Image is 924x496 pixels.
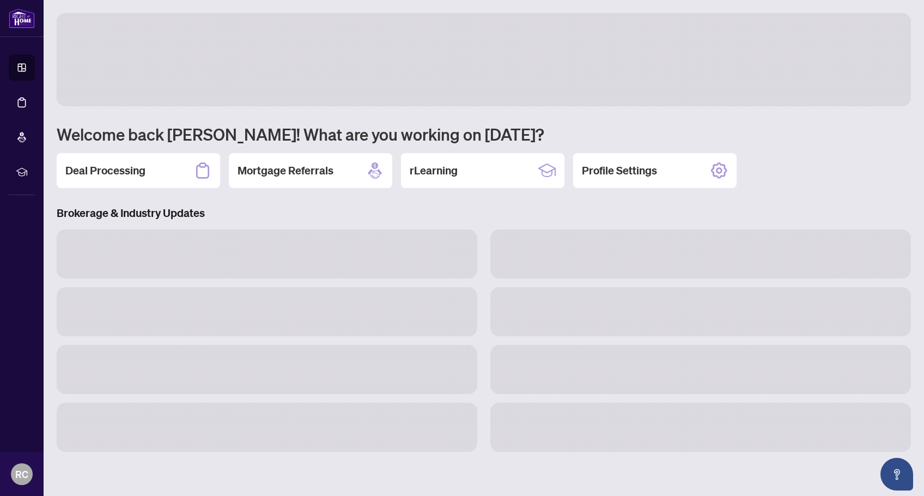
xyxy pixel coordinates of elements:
h2: Mortgage Referrals [238,163,333,178]
h2: rLearning [410,163,458,178]
img: logo [9,8,35,28]
h1: Welcome back [PERSON_NAME]! What are you working on [DATE]? [57,124,911,144]
h2: Profile Settings [582,163,657,178]
h3: Brokerage & Industry Updates [57,205,911,221]
h2: Deal Processing [65,163,145,178]
button: Open asap [880,458,913,491]
span: RC [15,467,28,482]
